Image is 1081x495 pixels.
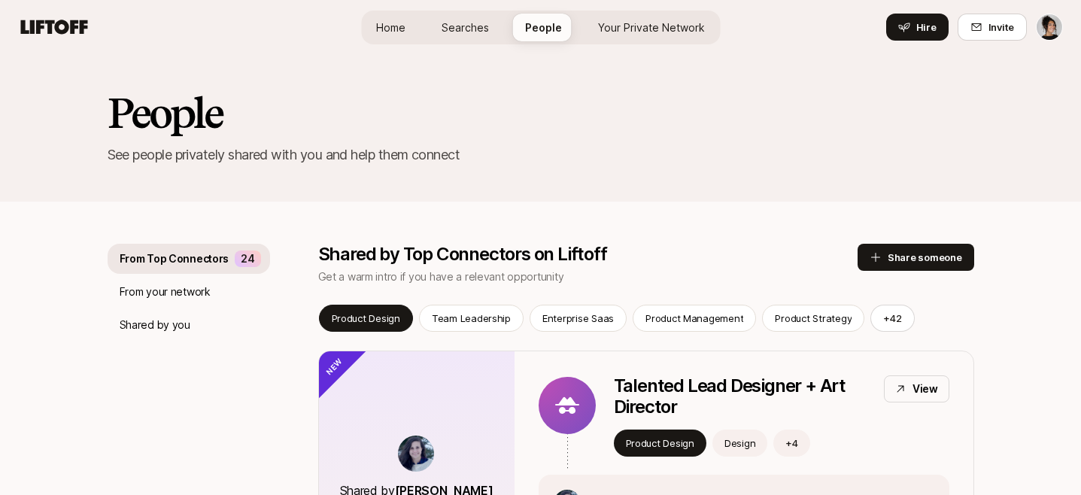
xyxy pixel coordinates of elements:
button: +4 [773,430,810,457]
p: Design [724,436,755,451]
a: Home [364,14,418,41]
p: Get a warm intro if you have a relevant opportunity [318,268,858,286]
span: People [525,20,562,35]
div: New [293,326,368,400]
p: Product Design [626,436,694,451]
p: Shared by you [120,316,190,334]
img: Amy Lima [1037,14,1062,40]
a: People [513,14,574,41]
p: Product Strategy [775,311,852,326]
p: Enterprise Saas [542,311,614,326]
button: Amy Lima [1036,14,1063,41]
button: Share someone [858,244,974,271]
span: Searches [442,20,489,35]
p: From your network [120,283,211,301]
h2: People [108,90,974,135]
button: +42 [870,305,914,332]
p: Talented Lead Designer + Art Director [614,375,872,418]
p: From Top Connectors [120,250,229,268]
p: See people privately shared with you and help them connect [108,144,974,166]
p: Shared by Top Connectors on Liftoff [318,244,858,265]
a: Your Private Network [586,14,717,41]
span: Invite [988,20,1014,35]
p: Product Design [332,311,400,326]
button: Hire [886,14,949,41]
span: Home [376,20,405,35]
span: Your Private Network [598,20,705,35]
p: Team Leadership [432,311,511,326]
a: Searches [430,14,501,41]
p: View [912,380,938,398]
button: Invite [958,14,1027,41]
p: Product Management [645,311,743,326]
img: f3789128_d726_40af_ba80_c488df0e0488.jpg [398,436,434,472]
p: 24 [241,250,254,268]
span: Hire [916,20,937,35]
